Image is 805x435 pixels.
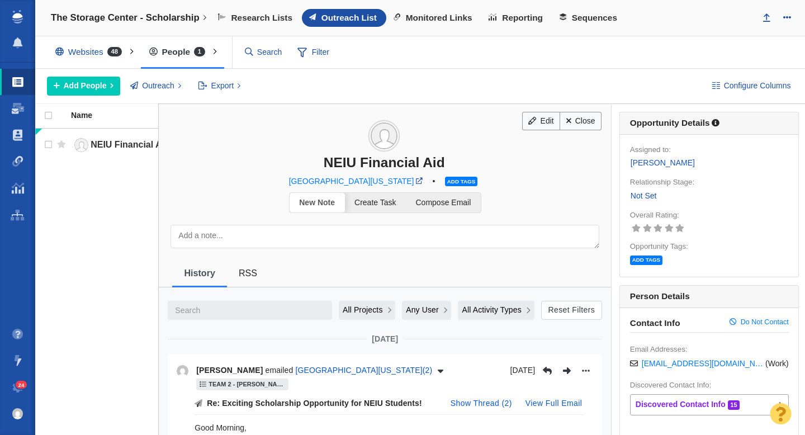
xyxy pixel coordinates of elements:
[552,9,627,27] a: Sequences
[406,193,481,212] a: Compose Email
[620,286,798,308] h6: Person Details
[630,210,679,220] label: Overall Rating:
[630,145,671,155] label: Assigned to:
[299,198,335,207] span: New Note
[630,118,710,127] h6: Opportunity Details
[172,256,226,290] a: History
[345,193,406,212] a: Create Task
[227,256,269,290] a: RSS
[159,154,609,171] div: NEIU Financial Aid
[231,13,292,23] span: Research Lists
[91,140,170,149] span: NEIU Financial Aid
[47,39,135,65] div: Websites
[302,9,386,27] a: Outreach List
[184,268,215,278] span: History
[730,318,789,328] a: Do Not Contact
[64,80,107,92] span: Add People
[291,42,336,63] span: Filter
[406,13,472,23] span: Monitored Links
[289,176,414,186] a: [GEOGRAPHIC_DATA][US_STATE]
[71,135,173,155] a: NEIU Financial Aid
[572,13,617,23] span: Sequences
[560,112,602,131] a: Close
[630,318,730,328] span: Contact Info
[724,80,791,92] span: Configure Columns
[211,80,234,92] span: Export
[630,256,662,265] span: Add tags
[239,268,257,278] span: RSS
[124,77,188,96] button: Outreach
[630,344,688,354] label: Email Addresses:
[630,157,695,169] a: [PERSON_NAME]
[728,400,740,410] span: 15
[630,190,657,202] a: Not Set
[416,198,471,207] span: Compose Email
[630,177,694,187] label: Relationship Stage:
[290,193,345,212] a: New Note
[630,242,688,252] label: Opportunity Tags:
[481,9,552,27] a: Reporting
[289,177,414,186] span: [GEOGRAPHIC_DATA][US_STATE]
[768,359,786,368] span: Work
[12,408,23,419] img: 8a21b1a12a7554901d364e890baed237
[642,358,764,368] a: [EMAIL_ADDRESS][DOMAIN_NAME]
[47,77,120,96] button: Add People
[502,13,543,23] span: Reporting
[71,111,182,119] div: Name
[630,380,712,390] label: Discovered Contact Info:
[445,177,477,186] span: Add tags
[71,111,182,121] a: Name
[445,176,480,185] a: Add tags
[192,77,247,96] button: Export
[107,47,122,56] span: 48
[430,174,437,188] span: •
[636,400,726,409] strong: Discovered Contact Info
[354,198,396,207] span: Create Task
[211,9,302,27] a: Research Lists
[16,381,27,389] span: 24
[386,9,482,27] a: Monitored Links
[765,358,789,368] span: ( )
[12,10,22,23] img: buzzstream_logo_iconsimple.png
[51,12,200,23] h4: The Storage Center - Scholarship
[142,80,174,92] span: Outreach
[240,42,287,62] input: Search
[522,112,560,131] a: Edit
[321,13,377,23] span: Outreach List
[630,255,665,264] a: Add tags
[414,178,430,185] a: neiu.edu
[705,77,797,96] button: Configure Columns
